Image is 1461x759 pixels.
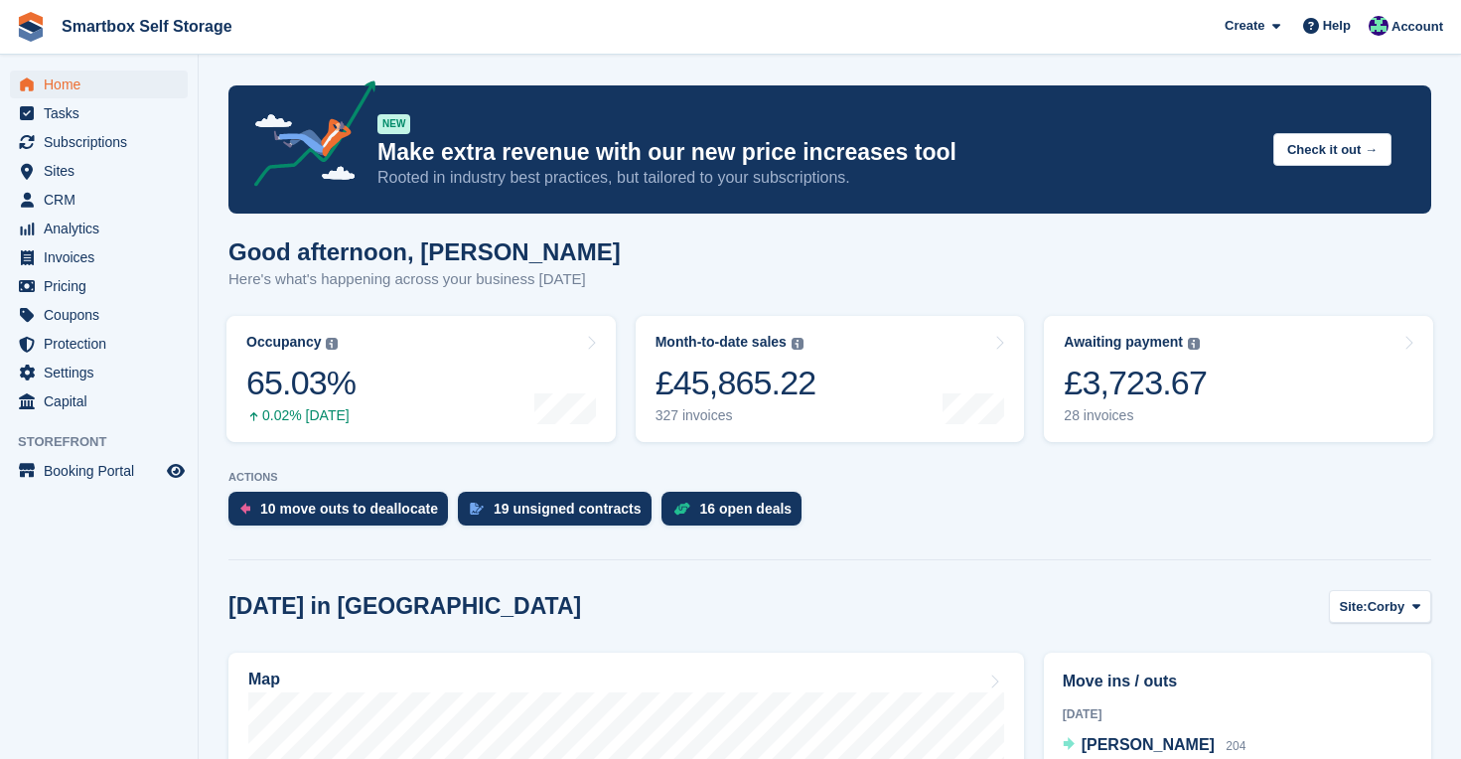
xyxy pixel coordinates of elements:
div: Awaiting payment [1064,334,1183,351]
a: Occupancy 65.03% 0.02% [DATE] [226,316,616,442]
span: Sites [44,157,163,185]
span: Home [44,71,163,98]
div: 10 move outs to deallocate [260,501,438,517]
span: Create [1225,16,1264,36]
a: [PERSON_NAME] 204 [1063,733,1246,759]
p: Here's what's happening across your business [DATE] [228,268,621,291]
span: CRM [44,186,163,214]
p: Rooted in industry best practices, but tailored to your subscriptions. [377,167,1257,189]
span: Storefront [18,432,198,452]
span: Corby [1368,597,1405,617]
h2: Move ins / outs [1063,670,1412,693]
a: menu [10,301,188,329]
span: Coupons [44,301,163,329]
div: 65.03% [246,363,356,403]
span: Pricing [44,272,163,300]
div: [DATE] [1063,705,1412,723]
img: price-adjustments-announcement-icon-8257ccfd72463d97f412b2fc003d46551f7dbcb40ab6d574587a9cd5c0d94... [237,80,376,194]
a: Preview store [164,459,188,483]
a: menu [10,330,188,358]
button: Site: Corby [1329,590,1431,623]
img: deal-1b604bf984904fb50ccaf53a9ad4b4a5d6e5aea283cecdc64d6e3604feb123c2.svg [673,502,690,516]
a: menu [10,457,188,485]
span: Settings [44,359,163,386]
div: £3,723.67 [1064,363,1207,403]
span: Help [1323,16,1351,36]
a: menu [10,71,188,98]
span: Invoices [44,243,163,271]
h1: Good afternoon, [PERSON_NAME] [228,238,621,265]
a: menu [10,186,188,214]
img: icon-info-grey-7440780725fd019a000dd9b08b2336e03edf1995a4989e88bcd33f0948082b44.svg [792,338,804,350]
h2: Map [248,671,280,688]
img: stora-icon-8386f47178a22dfd0bd8f6a31ec36ba5ce8667c1dd55bd0f319d3a0aa187defe.svg [16,12,46,42]
div: 0.02% [DATE] [246,407,356,424]
a: menu [10,387,188,415]
span: [PERSON_NAME] [1082,736,1215,753]
a: 19 unsigned contracts [458,492,661,535]
img: icon-info-grey-7440780725fd019a000dd9b08b2336e03edf1995a4989e88bcd33f0948082b44.svg [326,338,338,350]
img: move_outs_to_deallocate_icon-f764333ba52eb49d3ac5e1228854f67142a1ed5810a6f6cc68b1a99e826820c5.svg [240,503,250,515]
a: menu [10,99,188,127]
div: 327 invoices [656,407,816,424]
button: Check it out → [1273,133,1391,166]
h2: [DATE] in [GEOGRAPHIC_DATA] [228,593,581,620]
span: Capital [44,387,163,415]
a: menu [10,157,188,185]
a: Awaiting payment £3,723.67 28 invoices [1044,316,1433,442]
a: menu [10,128,188,156]
div: 16 open deals [700,501,793,517]
a: 16 open deals [661,492,812,535]
span: Subscriptions [44,128,163,156]
a: menu [10,215,188,242]
div: 19 unsigned contracts [494,501,642,517]
img: contract_signature_icon-13c848040528278c33f63329250d36e43548de30e8caae1d1a13099fd9432cc5.svg [470,503,484,515]
a: Smartbox Self Storage [54,10,240,43]
a: menu [10,272,188,300]
a: menu [10,243,188,271]
span: 204 [1226,739,1245,753]
div: £45,865.22 [656,363,816,403]
div: 28 invoices [1064,407,1207,424]
div: Month-to-date sales [656,334,787,351]
p: Make extra revenue with our new price increases tool [377,138,1257,167]
img: icon-info-grey-7440780725fd019a000dd9b08b2336e03edf1995a4989e88bcd33f0948082b44.svg [1188,338,1200,350]
div: NEW [377,114,410,134]
a: Month-to-date sales £45,865.22 327 invoices [636,316,1025,442]
span: Site: [1340,597,1368,617]
a: menu [10,359,188,386]
img: Roger Canham [1369,16,1388,36]
p: ACTIONS [228,471,1431,484]
span: Analytics [44,215,163,242]
span: Protection [44,330,163,358]
a: 10 move outs to deallocate [228,492,458,535]
span: Account [1391,17,1443,37]
span: Booking Portal [44,457,163,485]
span: Tasks [44,99,163,127]
div: Occupancy [246,334,321,351]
